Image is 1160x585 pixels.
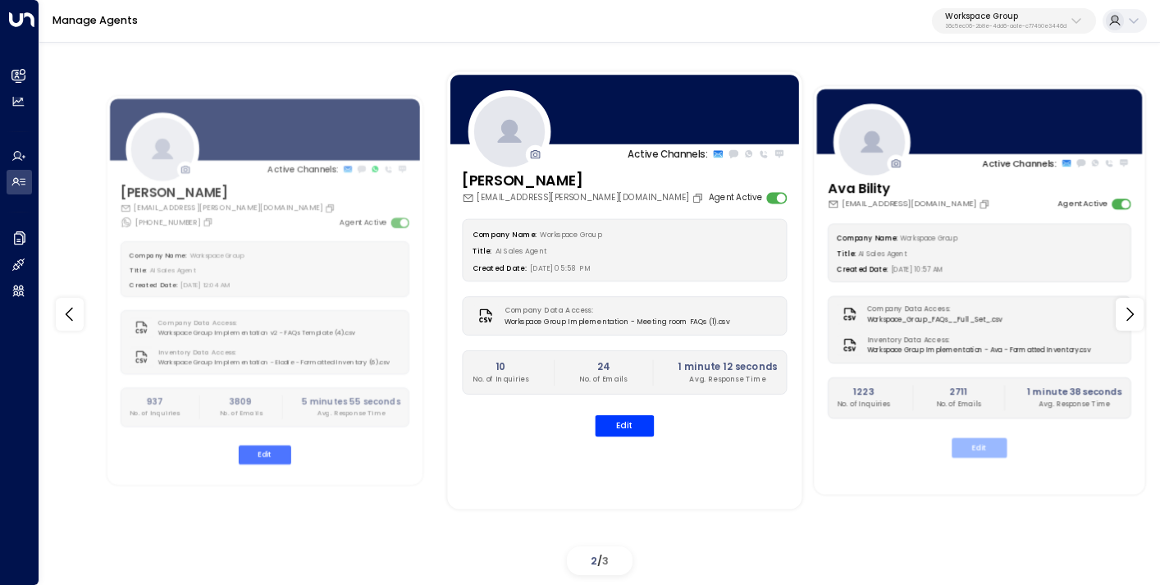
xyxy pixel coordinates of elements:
[579,373,628,384] p: No. of Emails
[121,203,338,213] div: [EMAIL_ADDRESS][PERSON_NAME][DOMAIN_NAME]
[901,234,958,243] span: Workspace Group
[158,318,349,328] label: Company Data Access:
[340,217,387,228] label: Agent Active
[591,554,597,568] span: 2
[219,395,262,408] h2: 3809
[932,8,1096,34] button: Workspace Group36c5ec06-2b8e-4dd6-aa1e-c77490e3446d
[504,316,729,327] span: Workspace Group Implementation - Meeting room FAQs (1).csv
[867,345,1090,355] span: Workspace Group Implementation - Ava - Formatted Inventory.csv
[828,178,993,198] h3: Ava Bility
[828,199,993,210] div: [EMAIL_ADDRESS][DOMAIN_NAME]
[158,348,384,358] label: Inventory Data Access:
[219,409,262,418] p: No. of Emails
[158,357,389,367] span: Workspace Group Implementation - Elodie - Formatted Inventory (6).csv
[540,230,601,240] span: Workspace Group
[678,359,777,373] h2: 1 minute 12 seconds
[628,147,707,161] p: Active Channels:
[867,336,1085,345] label: Inventory Data Access:
[239,445,291,464] button: Edit
[1027,386,1121,399] h2: 1 minute 38 seconds
[462,192,706,204] div: [EMAIL_ADDRESS][PERSON_NAME][DOMAIN_NAME]
[979,199,993,209] button: Copy
[838,264,888,273] label: Created Date:
[158,327,354,337] span: Workspace Group Implementation v2 - FAQs Template (4).csv
[130,409,180,418] p: No. of Inquiries
[838,399,890,409] p: No. of Inquiries
[709,192,762,204] label: Agent Active
[121,184,338,203] h3: [PERSON_NAME]
[495,246,546,256] span: AI Sales Agent
[462,171,706,192] h3: [PERSON_NAME]
[472,263,526,272] label: Created Date:
[302,409,400,418] p: Avg. Response Time
[867,304,997,314] label: Company Data Access:
[472,246,491,256] label: Title:
[859,249,907,258] span: AI Sales Agent
[838,234,897,243] label: Company Name:
[504,305,723,316] label: Company Data Access:
[945,23,1066,30] p: 36c5ec06-2b8e-4dd6-aa1e-c77490e3446d
[267,162,338,175] p: Active Channels:
[1027,399,1121,409] p: Avg. Response Time
[692,192,706,203] button: Copy
[203,217,216,227] button: Copy
[936,386,981,399] h2: 2711
[567,546,633,575] div: /
[150,266,196,274] span: AI Sales Agent
[936,399,981,409] p: No. of Emails
[53,13,138,27] a: Manage Agents
[130,395,180,408] h2: 937
[130,280,177,288] label: Created Date:
[579,359,628,373] h2: 24
[325,203,338,213] button: Copy
[1058,199,1107,210] label: Agent Active
[302,395,400,408] h2: 5 minutes 55 seconds
[472,359,527,373] h2: 10
[891,264,943,273] span: [DATE] 10:57 AM
[472,373,527,384] p: No. of Inquiries
[529,263,590,272] span: [DATE] 05:58 PM
[595,415,654,436] button: Edit
[130,266,147,274] label: Title:
[121,217,216,228] div: [PHONE_NUMBER]
[602,554,609,568] span: 3
[838,249,856,258] label: Title:
[952,437,1007,457] button: Edit
[678,373,777,384] p: Avg. Response Time
[180,280,231,288] span: [DATE] 12:04 AM
[867,314,1002,324] span: Workspace_Group_FAQs__Full_Set_.csv
[190,251,244,259] span: Workspace Group
[945,11,1066,21] p: Workspace Group
[982,157,1057,170] p: Active Channels:
[838,386,890,399] h2: 1223
[472,230,536,240] label: Company Name:
[130,251,187,259] label: Company Name:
